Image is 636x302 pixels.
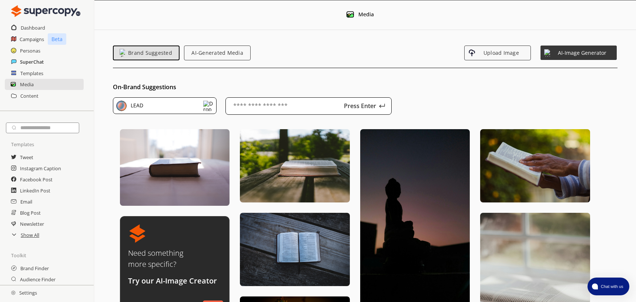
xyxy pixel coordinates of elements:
[468,49,476,57] img: Upload Icon
[128,248,184,270] p: Need something more specific?
[120,49,125,57] img: Emoji Icon
[540,45,617,61] button: Weather Stars IconAI-Image Generator
[20,152,33,163] a: Tweet
[379,103,385,109] img: Press Enter
[116,101,127,111] img: Brand
[203,101,213,111] img: Dropdown
[113,46,180,60] button: Emoji IconBrand Suggested
[598,283,625,289] span: Chat with us
[358,11,374,17] div: Media
[11,291,16,295] img: Close
[20,34,44,45] a: Campaigns
[20,263,49,274] a: Brand Finder
[113,84,636,90] div: On-Brand Suggestions
[128,101,143,112] div: LEAD
[20,90,39,101] a: Content
[20,207,41,218] a: Blog Post
[20,174,53,185] a: Facebook Post
[20,56,44,67] a: SuperChat
[21,229,39,241] a: Show All
[184,46,251,60] button: AI-Generated Media
[125,50,175,56] span: Brand Suggested
[240,213,349,286] img: Unsplash Image 11
[20,218,44,229] a: Newsletter
[21,22,45,33] a: Dashboard
[476,50,527,56] span: Upload Image
[20,79,34,90] a: Media
[552,50,613,56] span: AI-Image Generator
[128,275,217,286] p: Try our AI-Image Creator
[240,129,349,202] img: Unsplash Image 10
[464,46,531,60] button: Upload IconUpload Image
[544,49,552,57] img: Weather Stars Icon
[20,163,61,174] a: Instagram Caption
[341,103,378,109] p: Press Enter
[188,50,247,56] span: AI-Generated Media
[20,196,32,207] a: Email
[20,68,43,79] a: Templates
[120,129,230,206] img: Unsplash Image 1
[11,4,80,19] img: Close
[128,224,147,243] img: AI Icon
[349,101,388,110] button: Press Enter
[347,11,354,18] img: Media Icon
[588,278,629,295] button: atlas-launcher
[48,33,66,45] p: Beta
[20,274,56,285] a: Audience Finder
[480,129,590,202] img: Unsplash Image 23
[20,185,50,196] a: LinkedIn Post
[20,45,40,56] a: Personas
